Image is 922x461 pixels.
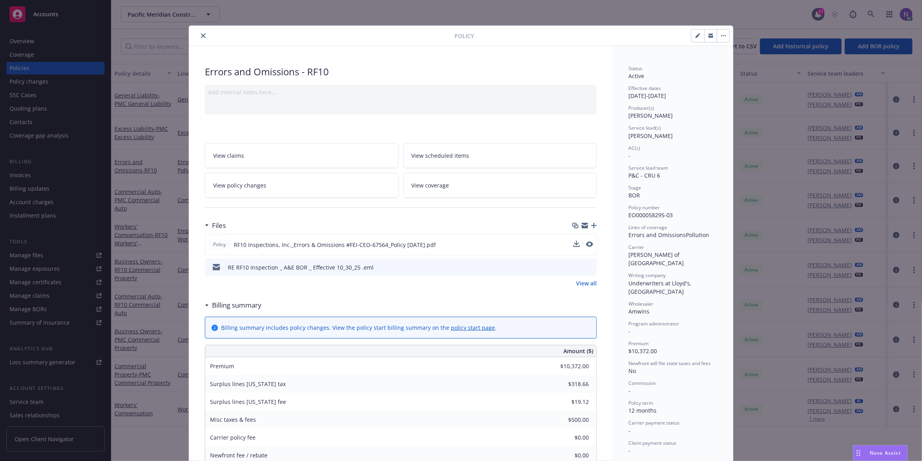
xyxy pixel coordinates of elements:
[205,173,399,198] a: View policy changes
[628,387,630,394] span: -
[628,320,679,327] span: Program administrator
[628,251,684,267] span: [PERSON_NAME] of [GEOGRAPHIC_DATA]
[628,447,630,454] span: -
[628,400,653,406] span: Policy term
[628,327,630,335] span: -
[412,181,449,189] span: View coverage
[205,65,597,78] div: Errors and Omissions - RF10
[628,152,630,159] span: -
[403,143,597,168] a: View scheduled items
[853,445,908,461] button: Nova Assist
[628,211,673,219] span: EO000058295-03
[205,143,399,168] a: View claims
[573,241,580,247] button: download file
[628,272,666,279] span: Writing company
[870,450,901,456] span: Nova Assist
[628,112,673,119] span: [PERSON_NAME]
[628,224,667,231] span: Lines of coverage
[199,31,208,40] button: close
[205,220,226,231] div: Files
[628,105,654,111] span: Producer(s)
[213,151,244,160] span: View claims
[628,308,649,315] span: Amwins
[628,419,680,426] span: Carrier payment status
[628,65,642,72] span: Status
[542,378,594,390] input: 0.00
[628,244,644,251] span: Carrier
[628,184,641,191] span: Stage
[210,434,256,441] span: Carrier policy fee
[403,173,597,198] a: View coverage
[210,416,256,423] span: Misc taxes & fees
[628,360,711,367] span: Newfront will file state taxes and fees
[542,396,594,408] input: 0.00
[628,145,640,151] span: AC(s)
[221,323,496,332] div: Billing summary includes policy changes. View the policy start billing summary on the .
[628,191,640,199] span: BOR
[454,32,474,40] span: Policy
[628,427,630,434] span: -
[210,451,267,459] span: Newfront fee / rebate
[586,263,594,272] button: preview file
[628,72,644,80] span: Active
[451,324,495,331] a: policy start page
[576,279,597,287] a: View all
[628,380,656,386] span: Commission
[628,132,673,140] span: [PERSON_NAME]
[210,398,286,406] span: Surplus lines [US_STATE] fee
[586,241,593,247] button: preview file
[628,279,693,295] span: Underwriters at Lloyd's, [GEOGRAPHIC_DATA]
[853,446,863,461] div: Drag to move
[628,165,668,171] span: Service lead team
[212,220,226,231] h3: Files
[628,340,649,347] span: Premium
[628,231,686,239] span: Errors and Omissions
[213,181,266,189] span: View policy changes
[542,360,594,372] input: 0.00
[574,263,580,272] button: download file
[210,380,286,388] span: Surplus lines [US_STATE] tax
[628,172,660,179] span: P&C - CRU 6
[210,362,234,370] span: Premium
[628,440,676,446] span: Client payment status
[628,347,657,355] span: $10,372.00
[412,151,470,160] span: View scheduled items
[628,407,657,414] span: 12 months
[628,204,660,211] span: Policy number
[542,414,594,426] input: 0.00
[573,241,580,249] button: download file
[586,241,593,249] button: preview file
[208,88,594,96] div: Add internal notes here...
[234,241,436,249] span: RF10 Inspections, Inc._Errors & Omissions #FEI-CEO-67564_Policy [DATE].pdf
[628,124,661,131] span: Service lead(s)
[563,347,593,355] span: Amount ($)
[212,241,227,248] span: Policy
[628,85,661,92] span: Effective dates
[542,432,594,444] input: 0.00
[686,231,709,239] span: Pollution
[628,300,653,307] span: Wholesaler
[228,263,374,272] div: RE RF10 Inspection _ A&E BOR _ Effective 10_30_25 .eml
[628,85,717,100] div: [DATE] - [DATE]
[205,300,262,310] div: Billing summary
[628,367,636,375] span: No
[212,300,262,310] h3: Billing summary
